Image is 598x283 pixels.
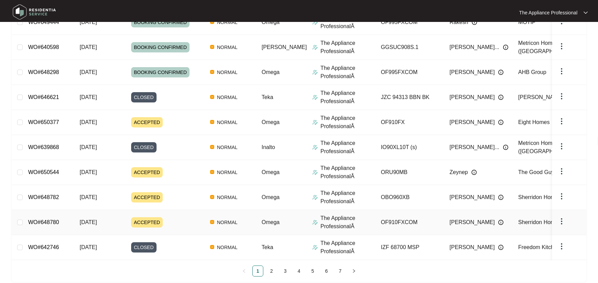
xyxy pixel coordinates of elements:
[518,219,561,225] span: Sherridon Homes
[262,244,273,250] span: Teka
[131,167,163,177] span: ACCEPTED
[28,69,59,75] a: WO#648298
[450,218,495,226] span: [PERSON_NAME]
[294,266,304,276] li: 4
[312,170,318,175] img: Assigner Icon
[376,185,444,210] td: OBO960XB
[450,43,499,51] span: [PERSON_NAME]...
[557,167,566,175] img: dropdown arrow
[518,94,564,100] span: [PERSON_NAME]
[262,119,279,125] span: Omega
[80,44,97,50] span: [DATE]
[262,169,279,175] span: Omega
[262,94,273,100] span: Teka
[503,45,508,50] img: Info icon
[131,92,157,102] span: CLOSED
[450,93,495,101] span: [PERSON_NAME]
[131,42,189,52] span: BOOKING CONFIRMED
[210,120,214,124] img: Vercel Logo
[308,266,318,276] a: 5
[450,68,495,76] span: [PERSON_NAME]
[312,195,318,200] img: Assigner Icon
[335,266,345,276] a: 7
[28,144,59,150] a: WO#639868
[450,143,499,151] span: [PERSON_NAME]...
[239,266,250,276] button: left
[253,266,263,276] a: 1
[335,266,346,276] li: 7
[376,60,444,85] td: OF995FXCOM
[280,266,290,276] a: 3
[376,210,444,235] td: OF910FXCOM
[312,45,318,50] img: Assigner Icon
[312,70,318,75] img: Assigner Icon
[262,44,307,50] span: [PERSON_NAME]
[348,266,359,276] button: right
[519,9,577,16] p: The Appliance Professional
[214,143,240,151] span: NORMAL
[312,120,318,125] img: Assigner Icon
[498,195,504,200] img: Info icon
[557,217,566,225] img: dropdown arrow
[210,95,214,99] img: Vercel Logo
[321,39,376,56] p: The Appliance ProfessionalÂ
[498,245,504,250] img: Info icon
[80,119,97,125] span: [DATE]
[518,169,557,175] span: The Good Guys
[214,168,240,176] span: NORMAL
[312,220,318,225] img: Assigner Icon
[321,214,376,231] p: The Appliance ProfessionalÂ
[210,70,214,74] img: Vercel Logo
[131,242,157,253] span: CLOSED
[450,193,495,201] span: [PERSON_NAME]
[131,117,163,127] span: ACCEPTED
[80,69,97,75] span: [DATE]
[210,170,214,174] img: Vercel Logo
[498,120,504,125] img: Info icon
[262,69,279,75] span: Omega
[294,266,304,276] a: 4
[450,243,495,251] span: [PERSON_NAME]
[321,266,332,276] li: 6
[557,117,566,125] img: dropdown arrow
[321,139,376,156] p: The Appliance ProfessionalÂ
[28,244,59,250] a: WO#642746
[498,70,504,75] img: Info icon
[503,145,508,150] img: Info icon
[242,269,246,273] span: left
[239,266,250,276] li: Previous Page
[557,142,566,150] img: dropdown arrow
[321,64,376,81] p: The Appliance ProfessionalÂ
[518,194,561,200] span: Sherridon Homes
[131,192,163,202] span: ACCEPTED
[266,266,277,276] a: 2
[376,35,444,60] td: GGSUC908S.1
[376,235,444,260] td: IZF 68700 MSP
[214,68,240,76] span: NORMAL
[80,94,97,100] span: [DATE]
[498,95,504,100] img: Info icon
[262,194,279,200] span: Omega
[252,266,263,276] li: 1
[584,11,588,14] img: dropdown arrow
[471,170,477,175] img: Info icon
[321,89,376,106] p: The Appliance ProfessionalÂ
[312,245,318,250] img: Assigner Icon
[210,195,214,199] img: Vercel Logo
[557,67,566,75] img: dropdown arrow
[80,244,97,250] span: [DATE]
[28,194,59,200] a: WO#648782
[376,135,444,160] td: IO90XL10T (s)
[352,269,356,273] span: right
[214,118,240,126] span: NORMAL
[80,144,97,150] span: [DATE]
[210,45,214,49] img: Vercel Logo
[498,220,504,225] img: Info icon
[557,42,566,50] img: dropdown arrow
[214,243,240,251] span: NORMAL
[518,119,550,125] span: Eight Homes
[28,219,59,225] a: WO#648780
[280,266,291,276] li: 3
[131,217,163,227] span: ACCEPTED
